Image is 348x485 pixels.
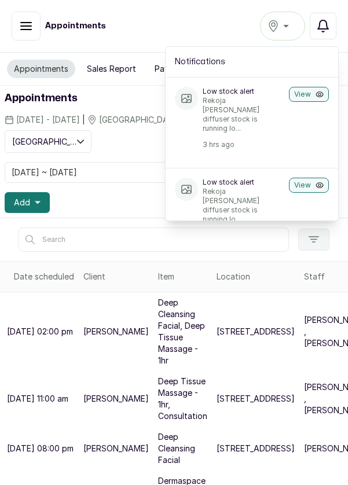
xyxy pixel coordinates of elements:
[203,178,284,187] p: Low stock alert
[80,60,143,78] button: Sales Report
[99,114,182,126] span: [GEOGRAPHIC_DATA]
[289,178,329,193] button: View
[158,297,207,366] p: Deep Cleansing Facial, Deep Tissue Massage - 1hr
[158,431,207,466] p: Deep Cleansing Facial
[16,114,80,126] span: [DATE] - [DATE]
[5,130,91,153] button: [GEOGRAPHIC_DATA]
[175,56,329,68] h2: Notifications
[203,96,284,133] p: Rekoja [PERSON_NAME] diffuser stock is running lo...
[83,271,149,282] div: Client
[12,135,77,148] span: [GEOGRAPHIC_DATA]
[217,271,295,282] div: Location
[5,163,174,182] input: Select date
[83,326,149,337] p: [PERSON_NAME]
[83,393,149,405] p: [PERSON_NAME]
[5,90,343,106] h1: Appointments
[203,187,284,224] p: Rekoja [PERSON_NAME] diffuser stock is running lo...
[158,376,207,422] p: Deep Tissue Massage - 1hr, Consultation
[19,227,289,252] input: Search
[14,197,30,208] span: Add
[217,326,295,337] p: [STREET_ADDRESS]
[217,443,295,454] p: [STREET_ADDRESS]
[7,393,68,405] p: [DATE] 11:00 am
[83,443,149,454] p: [PERSON_NAME]
[148,60,247,78] button: Payment Transactions
[203,87,284,96] p: Low stock alert
[203,140,284,149] p: 3 hrs ago
[7,443,74,454] p: [DATE] 08:00 pm
[45,20,106,32] h1: Appointments
[289,87,329,102] button: View
[82,113,85,126] span: |
[217,393,295,405] p: [STREET_ADDRESS]
[7,60,75,78] button: Appointments
[5,192,50,213] button: Add
[7,326,73,337] p: [DATE] 02:00 pm
[14,271,74,282] div: Date scheduled
[158,271,207,282] div: Item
